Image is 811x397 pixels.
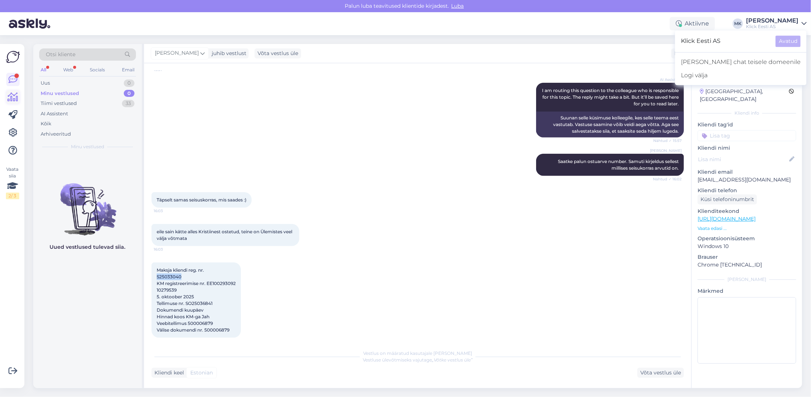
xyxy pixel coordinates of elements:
[637,368,684,378] div: Võta vestlus üle
[776,35,801,47] button: Avatud
[670,17,715,30] div: Aktiivne
[41,120,51,128] div: Kõik
[255,48,301,58] div: Võta vestlus üle
[6,193,19,199] div: 2 / 3
[209,50,246,57] div: juhib vestlust
[698,276,796,283] div: [PERSON_NAME]
[536,112,684,138] div: Suunan selle küsimuse kolleegile, kes selle teema eest vastutab. Vastuse saamine võib veidi aega ...
[41,110,68,118] div: AI Assistent
[671,50,689,57] div: Klient
[6,50,20,64] img: Askly Logo
[124,90,134,97] div: 0
[50,243,126,251] p: Uued vestlused tulevad siia.
[558,159,680,171] span: Saatke palun ostuarve number. Samuti kirjeldus sellest millises seisukorras arvutid on.
[681,35,770,47] span: Klick Eesti AS
[698,121,796,129] p: Kliendi tag'id
[120,65,136,75] div: Email
[71,143,104,150] span: Minu vestlused
[46,51,75,58] span: Otsi kliente
[122,100,134,107] div: 33
[698,287,796,295] p: Märkmed
[62,65,75,75] div: Web
[542,88,680,106] span: I am routing this question to the colleague who is responsible for this topic. The reply might ta...
[154,338,181,344] span: 16:04
[700,88,789,103] div: [GEOGRAPHIC_DATA], [GEOGRAPHIC_DATA]
[698,168,796,176] p: Kliendi email
[698,242,796,250] p: Windows 10
[746,18,798,24] div: [PERSON_NAME]
[6,166,19,199] div: Vaata siia
[432,357,473,363] i: „Võtke vestlus üle”
[41,100,77,107] div: Tiimi vestlused
[157,229,293,241] span: eile sain kätte alles Kristiinest ostetud, teine on Ülemistes veel välja võtmata
[698,155,788,163] input: Lisa nimi
[449,3,466,9] span: Luba
[654,77,682,82] span: AI Assistent
[653,138,682,143] span: Nähtud ✓ 15:57
[698,253,796,261] p: Brauser
[33,170,142,237] img: No chats
[151,369,184,377] div: Kliendi keel
[41,130,71,138] div: Arhiveeritud
[698,261,796,269] p: Chrome [TECHNICAL_ID]
[41,90,79,97] div: Minu vestlused
[363,350,472,356] span: Vestlus on määratud kasutajale [PERSON_NAME]
[363,357,473,363] span: Vestluse ülevõtmiseks vajutage
[124,79,134,87] div: 0
[698,176,796,184] p: [EMAIL_ADDRESS][DOMAIN_NAME]
[155,49,199,57] span: [PERSON_NAME]
[154,247,181,252] span: 16:03
[157,267,236,333] span: Maksja kliendi reg. nr. S25033040 KM registreerimise nr. EE100293092 10279539 5. oktoober 2025 Te...
[39,65,48,75] div: All
[698,110,796,116] div: Kliendi info
[675,69,807,82] div: Logi välja
[733,18,743,29] div: MK
[698,216,756,222] a: [URL][DOMAIN_NAME]
[698,225,796,232] p: Vaata edasi ...
[746,18,807,30] a: [PERSON_NAME]Klick Eesti AS
[653,176,682,182] span: Nähtud ✓ 16:02
[157,197,246,203] span: Täpselt samas seisuskorras, mis saades :)
[154,208,181,214] span: 16:03
[698,235,796,242] p: Operatsioonisüsteem
[698,207,796,215] p: Klienditeekond
[698,187,796,194] p: Kliendi telefon
[41,79,50,87] div: Uus
[675,55,807,69] a: [PERSON_NAME] chat teisele domeenile
[746,24,798,30] div: Klick Eesti AS
[698,194,757,204] div: Küsi telefoninumbrit
[698,144,796,152] p: Kliendi nimi
[650,148,682,153] span: [PERSON_NAME]
[88,65,106,75] div: Socials
[190,369,213,377] span: Estonian
[698,130,796,141] input: Lisa tag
